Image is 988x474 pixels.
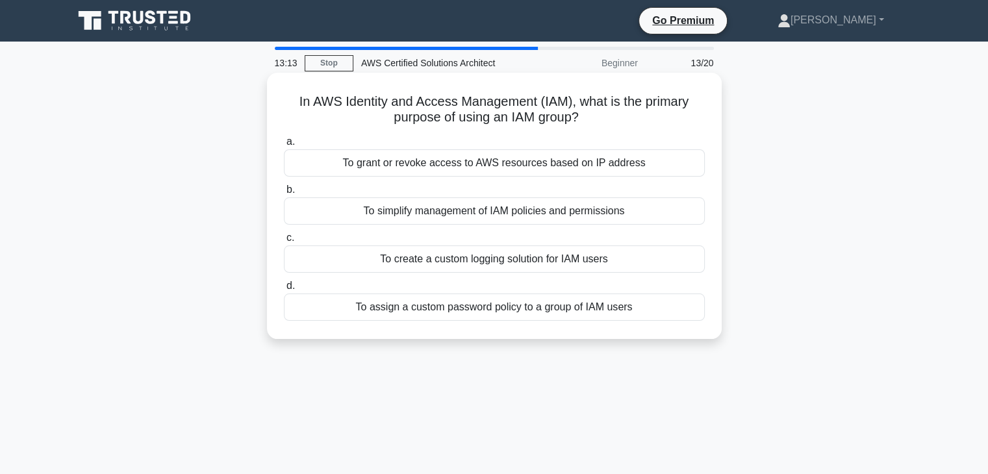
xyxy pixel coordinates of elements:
span: b. [286,184,295,195]
span: c. [286,232,294,243]
h5: In AWS Identity and Access Management (IAM), what is the primary purpose of using an IAM group? [283,94,706,126]
div: To create a custom logging solution for IAM users [284,245,705,273]
div: To grant or revoke access to AWS resources based on IP address [284,149,705,177]
div: To assign a custom password policy to a group of IAM users [284,293,705,321]
div: To simplify management of IAM policies and permissions [284,197,705,225]
a: Stop [305,55,353,71]
a: [PERSON_NAME] [746,7,915,33]
a: Go Premium [644,12,722,29]
span: a. [286,136,295,147]
div: 13/20 [646,50,722,76]
span: d. [286,280,295,291]
div: AWS Certified Solutions Architect [353,50,532,76]
div: 13:13 [267,50,305,76]
div: Beginner [532,50,646,76]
